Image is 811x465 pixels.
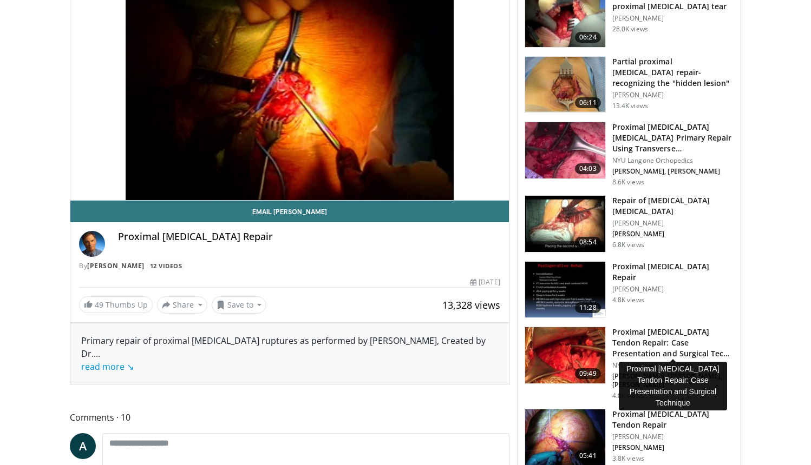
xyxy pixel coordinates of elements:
span: 09:49 [575,368,601,379]
span: 06:24 [575,32,601,43]
a: [PERSON_NAME] [87,261,145,270]
p: [PERSON_NAME] [612,230,734,238]
h3: Proximal [MEDICAL_DATA] Tendon Repair [612,409,734,430]
h3: Proximal [MEDICAL_DATA] Repair [612,261,734,283]
span: 04:03 [575,163,601,174]
p: 3.8K views [612,454,644,463]
span: Comments 10 [70,410,509,424]
p: [PERSON_NAME] [612,91,734,99]
p: 6.8K views [612,241,644,249]
img: O0cEsGv5RdudyPNn4xMDoxOjBzMTt2bJ_2.150x105_q85_crop-smart_upscale.jpg [525,122,605,178]
p: NYU Langone Orthopedics [612,361,734,370]
p: [PERSON_NAME] [612,219,734,228]
p: 13.4K views [612,102,648,110]
p: [PERSON_NAME], [PERSON_NAME] [612,167,734,176]
a: 12 Videos [146,261,186,270]
img: sallay_1.png.150x105_q85_crop-smart_upscale.jpg [525,57,605,113]
p: 28.0K views [612,25,648,34]
p: [PERSON_NAME] [612,285,734,294]
p: 8.6K views [612,178,644,187]
img: 305615_0002_1.png.150x105_q85_crop-smart_upscale.jpg [525,196,605,252]
a: 06:11 Partial proximal [MEDICAL_DATA] repair- recognizing the "hidden lesion" [PERSON_NAME] 13.4K... [525,56,734,114]
span: 49 [95,300,103,310]
p: 4.8K views [612,296,644,304]
a: Email [PERSON_NAME] [70,201,509,222]
div: [DATE] [470,277,500,287]
span: 05:41 [575,450,601,461]
img: 291967e5-9d57-4b52-9433-632aad87ae17.150x105_q85_crop-smart_upscale.jpg [525,327,605,383]
h3: Repair of [MEDICAL_DATA] [MEDICAL_DATA] [612,195,734,217]
a: 49 Thumbs Up [79,296,153,313]
span: 08:54 [575,237,601,248]
h4: Proximal [MEDICAL_DATA] Repair [118,231,500,243]
a: read more ↘ [81,361,134,373]
img: Avatar [79,231,105,257]
p: NYU Langone Orthopedics [612,156,734,165]
h3: Proximal [MEDICAL_DATA] Tendon Repair: Case Presentation and Surgical Tec… [612,327,734,359]
a: 04:03 Proximal [MEDICAL_DATA] [MEDICAL_DATA] Primary Repair Using Transverse [MEDICAL_DATA] NYU L... [525,122,734,187]
button: Save to [212,296,267,314]
h3: Partial proximal [MEDICAL_DATA] repair- recognizing the "hidden lesion" [612,56,734,89]
p: [PERSON_NAME], [PERSON_NAME], [PERSON_NAME] [612,372,734,389]
span: 11:28 [575,302,601,313]
a: A [70,433,96,459]
span: ... [81,348,134,373]
p: 4.8K views [612,391,644,400]
p: [PERSON_NAME] [612,14,734,23]
img: 9nZFQMepuQiumqNn4xMDoxOmdtO40mAx.150x105_q85_crop-smart_upscale.jpg [525,262,605,318]
span: 06:11 [575,97,601,108]
span: 13,328 views [442,298,500,311]
a: 11:28 Proximal [MEDICAL_DATA] Repair [PERSON_NAME] 4.8K views [525,261,734,318]
div: Proximal [MEDICAL_DATA] Tendon Repair: Case Presentation and Surgical Technique [619,362,727,410]
p: [PERSON_NAME] [612,443,734,452]
a: 08:54 Repair of [MEDICAL_DATA] [MEDICAL_DATA] [PERSON_NAME] [PERSON_NAME] 6.8K views [525,195,734,253]
div: Primary repair of proximal [MEDICAL_DATA] ruptures as performed by [PERSON_NAME], Created by Dr. [81,334,498,373]
div: By [79,261,500,271]
a: 09:49 Proximal [MEDICAL_DATA] Tendon Repair: Case Presentation and Surgical Tec… NYU Langone Orth... [525,327,734,400]
h3: Proximal [MEDICAL_DATA] [MEDICAL_DATA] Primary Repair Using Transverse [MEDICAL_DATA] [612,122,734,154]
p: [PERSON_NAME] [612,433,734,441]
button: Share [157,296,207,314]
